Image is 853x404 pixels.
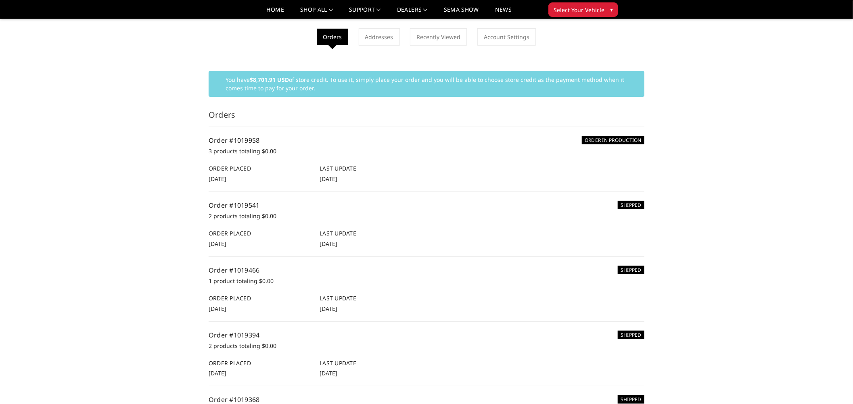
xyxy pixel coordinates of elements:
[410,28,467,46] a: Recently Viewed
[320,369,337,377] span: [DATE]
[209,201,260,210] a: Order #1019541
[320,359,422,367] h6: Last Update
[320,175,337,183] span: [DATE]
[618,266,644,274] h6: SHIPPED
[209,229,311,237] h6: Order Placed
[209,276,644,286] p: 1 product totaling $0.00
[349,7,381,19] a: Support
[548,2,618,17] button: Select Your Vehicle
[397,7,428,19] a: Dealers
[618,201,644,209] h6: SHIPPED
[300,7,333,19] a: shop all
[209,359,311,367] h6: Order Placed
[618,331,644,339] h6: SHIPPED
[320,240,337,248] span: [DATE]
[209,240,226,248] span: [DATE]
[813,365,853,404] iframe: Chat Widget
[209,305,226,312] span: [DATE]
[209,331,260,339] a: Order #1019394
[209,109,644,127] h3: Orders
[320,164,422,173] h6: Last Update
[477,28,536,46] a: Account Settings
[209,164,311,173] h6: Order Placed
[317,29,348,45] li: Orders
[495,7,512,19] a: News
[250,76,289,83] strong: $8,701.91 USD
[209,175,226,183] span: [DATE]
[209,211,644,221] p: 2 products totaling $0.00
[618,395,644,404] h6: SHIPPED
[320,305,337,312] span: [DATE]
[444,7,479,19] a: SEMA Show
[582,136,644,144] h6: ORDER IN PRODUCTION
[209,341,644,351] p: 2 products totaling $0.00
[359,28,400,46] a: Addresses
[267,7,284,19] a: Home
[209,136,260,145] a: Order #1019958
[209,395,260,404] a: Order #1019368
[209,266,260,275] a: Order #1019466
[209,146,644,156] p: 3 products totaling $0.00
[320,229,422,237] h6: Last Update
[610,5,613,14] span: ▾
[320,294,422,302] h6: Last Update
[209,369,226,377] span: [DATE]
[554,6,604,14] span: Select Your Vehicle
[209,294,311,302] h6: Order Placed
[209,71,644,97] div: You have of store credit. To use it, simply place your order and you will be able to choose store...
